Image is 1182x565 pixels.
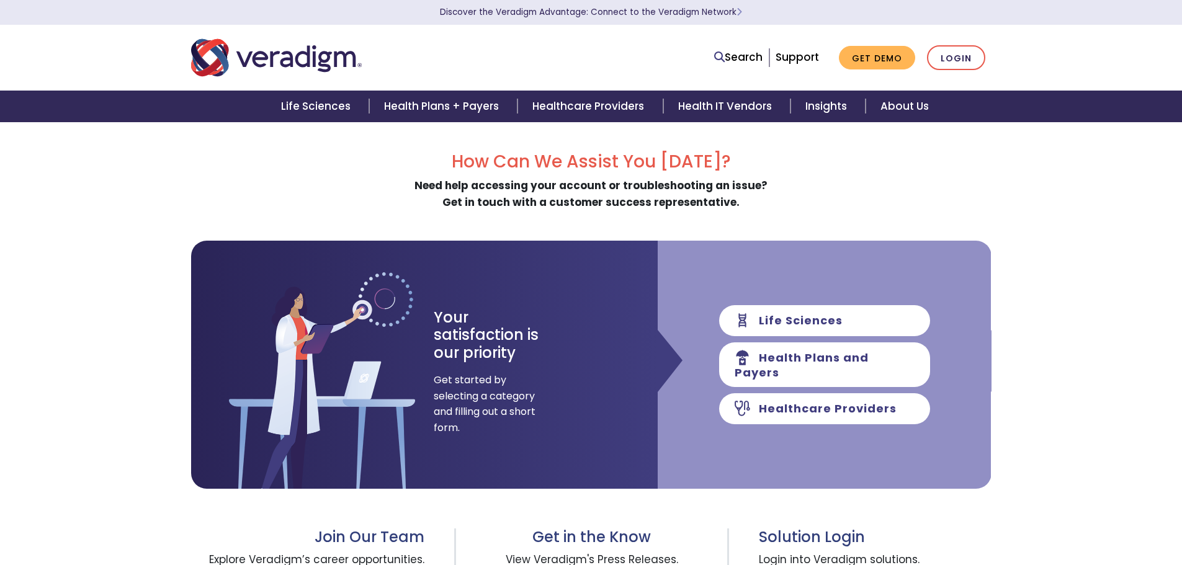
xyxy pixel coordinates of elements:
strong: Need help accessing your account or troubleshooting an issue? Get in touch with a customer succes... [414,178,768,210]
a: Login [927,45,985,71]
a: Search [714,49,763,66]
a: Health IT Vendors [663,91,790,122]
a: Healthcare Providers [517,91,663,122]
a: Discover the Veradigm Advantage: Connect to the Veradigm NetworkLearn More [440,6,742,18]
h2: How Can We Assist You [DATE]? [191,151,992,172]
a: Insights [790,91,866,122]
a: About Us [866,91,944,122]
h3: Join Our Team [191,528,425,546]
a: Support [776,50,819,65]
span: Learn More [737,6,742,18]
h3: Your satisfaction is our priority [434,309,561,362]
a: Get Demo [839,46,915,70]
a: Life Sciences [266,91,369,122]
h3: Solution Login [759,528,991,546]
a: Health Plans + Payers [369,91,517,122]
img: Veradigm logo [191,37,362,78]
span: Get started by selecting a category and filling out a short form. [434,372,536,435]
h3: Get in the Know [486,528,697,546]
